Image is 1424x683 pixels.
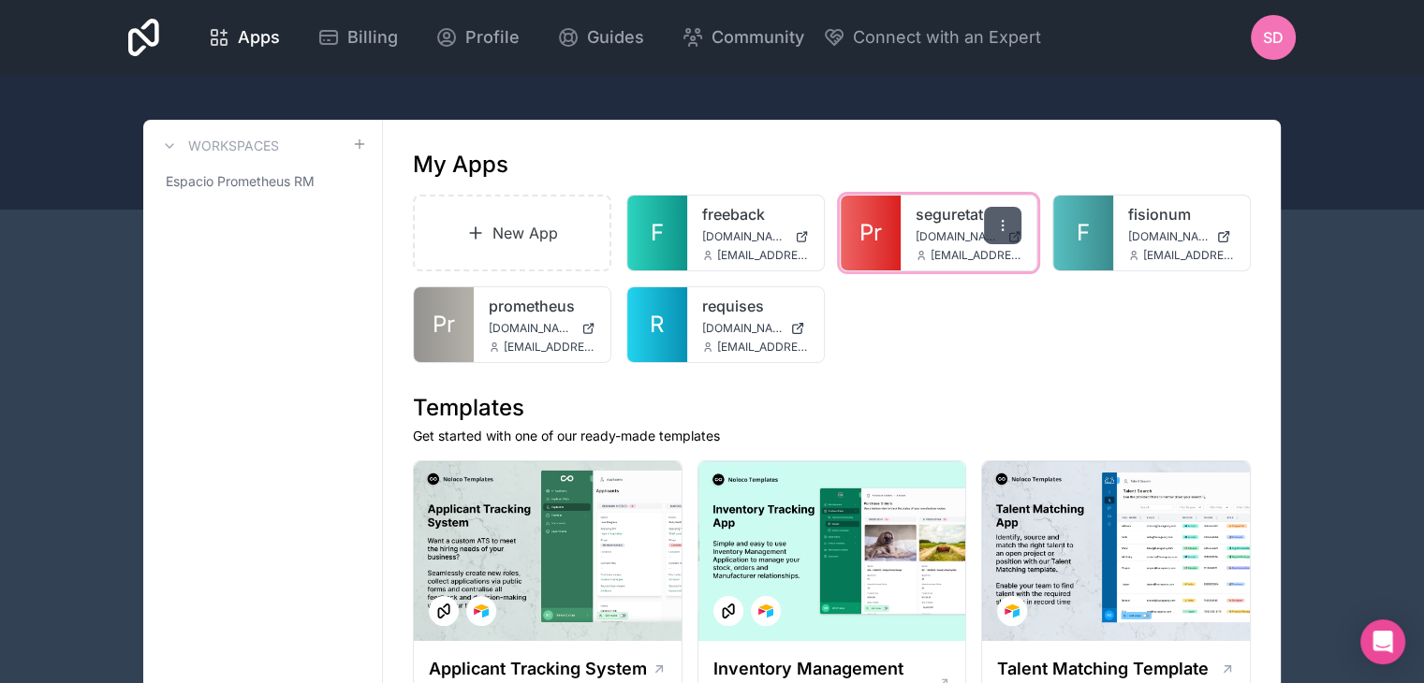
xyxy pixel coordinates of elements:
a: Workspaces [158,135,279,157]
a: requises [702,295,809,317]
span: Pr [859,218,882,248]
a: F [1053,196,1113,270]
a: Profile [420,17,535,58]
span: [DOMAIN_NAME] [1128,229,1209,244]
a: Billing [302,17,413,58]
a: [DOMAIN_NAME] [916,229,1022,244]
a: Community [667,17,819,58]
button: Connect with an Expert [823,24,1041,51]
h1: Templates [413,393,1251,423]
a: [DOMAIN_NAME] [702,321,809,336]
span: Community [712,24,804,51]
a: [DOMAIN_NAME] [489,321,595,336]
span: Billing [347,24,398,51]
p: Get started with one of our ready-made templates [413,427,1251,445]
a: [DOMAIN_NAME] [1128,229,1235,244]
span: R [650,310,664,340]
a: Espacio Prometheus RM [158,165,367,198]
span: Apps [238,24,280,51]
h1: Talent Matching Template [997,656,1209,682]
img: Airtable Logo [474,603,489,618]
a: F [627,196,687,270]
span: [DOMAIN_NAME] [702,229,787,244]
span: Espacio Prometheus RM [166,172,315,191]
a: Pr [841,196,901,270]
a: [DOMAIN_NAME] [702,229,809,244]
span: F [1077,218,1090,248]
a: Pr [414,287,474,362]
span: [DOMAIN_NAME] [916,229,1001,244]
a: New App [413,195,611,271]
span: [DOMAIN_NAME] [489,321,574,336]
span: [EMAIL_ADDRESS][DOMAIN_NAME] [931,248,1022,263]
span: SD [1263,26,1284,49]
img: Airtable Logo [758,603,773,618]
span: F [651,218,664,248]
img: Airtable Logo [1005,603,1020,618]
a: Guides [542,17,659,58]
a: fisionum [1128,203,1235,225]
a: Apps [193,17,295,58]
span: Pr [433,310,455,340]
h1: My Apps [413,150,508,180]
span: Profile [465,24,520,51]
h1: Applicant Tracking System [429,656,647,682]
span: Connect with an Expert [853,24,1041,51]
span: [DOMAIN_NAME] [702,321,783,336]
span: [EMAIL_ADDRESS][DOMAIN_NAME] [717,340,809,355]
span: Guides [587,24,644,51]
span: [EMAIL_ADDRESS][DOMAIN_NAME] [717,248,809,263]
a: seguretat [916,203,1022,225]
a: R [627,287,687,362]
h3: Workspaces [188,137,279,155]
a: prometheus [489,295,595,317]
a: freeback [702,203,809,225]
span: [EMAIL_ADDRESS][DOMAIN_NAME] [504,340,595,355]
div: Open Intercom Messenger [1360,619,1405,664]
span: [EMAIL_ADDRESS][DOMAIN_NAME] [1143,248,1235,263]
